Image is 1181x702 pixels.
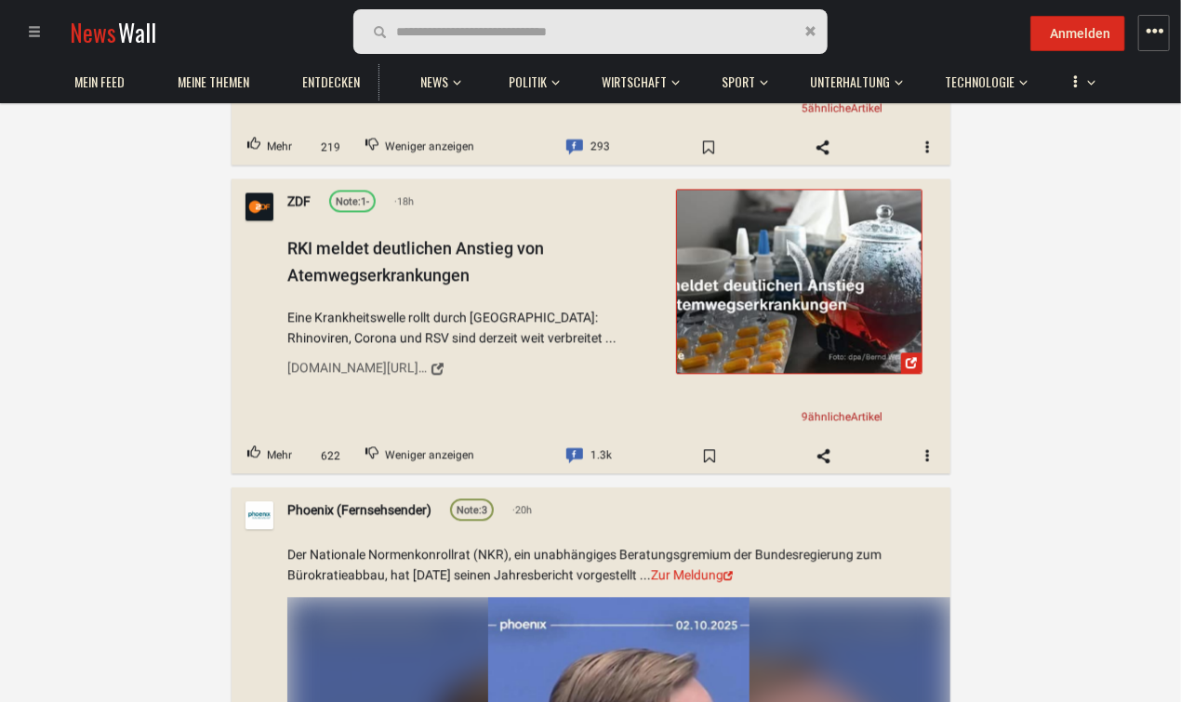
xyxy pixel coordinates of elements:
button: Sport [712,56,768,100]
button: Downvote [350,438,490,473]
span: Weniger anzeigen [385,135,474,159]
button: Unterhaltung [801,56,903,100]
span: RKI meldet deutlichen Anstieg von Atemwegserkrankungen [287,238,544,285]
span: News [421,73,449,90]
span: Technologie [945,73,1015,90]
button: Technologie [936,56,1028,100]
a: ZDF [287,191,311,211]
button: News [412,56,468,100]
span: ähnliche [808,410,851,423]
span: 219 [314,139,347,156]
a: Note:3 [450,498,494,521]
button: Wirtschaft [592,56,680,100]
span: Anmelden [1050,26,1110,41]
img: RKI meldet deutlichen Anstieg von Atemwegserkrankungen [676,190,921,373]
span: 20h [512,501,532,518]
a: Note:1- [329,190,376,212]
span: 293 [590,135,610,159]
button: Politik [500,56,561,100]
a: Politik [500,64,557,100]
a: 9ähnlicheArtikel [794,407,890,427]
span: 9 Artikel [802,410,882,423]
div: 3 [457,502,487,519]
span: 18h [394,193,414,210]
span: Note: [457,504,482,516]
div: Der Nationale Normenkonrollrat (NKR), ein unabhängiges Beratungsgremium der Bundesregierung zum B... [287,544,936,586]
a: News [412,64,458,100]
a: Phoenix (Fernsehsender) [287,499,431,520]
span: Meine Themen [178,73,249,90]
a: Sport [712,64,764,100]
button: Anmelden [1030,16,1125,51]
span: Bookmark [683,441,736,470]
span: Mein Feed [74,73,125,90]
div: [DOMAIN_NAME][URL][PERSON_NAME] [287,357,427,377]
span: Mehr [267,444,292,468]
span: 5 Artikel [802,101,882,114]
span: Mehr [267,135,292,159]
span: Sport [722,73,755,90]
a: RKI meldet deutlichen Anstieg von Atemwegserkrankungen [675,189,922,374]
button: Downvote [350,129,490,165]
a: 5ähnlicheArtikel [794,99,890,118]
span: News [70,15,116,49]
span: Wall [118,15,156,49]
img: Profilbild von ZDF [245,192,273,220]
span: Note: [336,195,361,207]
span: Bookmark [682,132,736,162]
span: Weniger anzeigen [385,444,474,468]
div: 1- [336,193,369,210]
span: Share [796,441,850,470]
a: Unterhaltung [801,64,899,100]
a: Wirtschaft [592,64,676,100]
span: Unterhaltung [810,73,890,90]
a: NewsWall [70,15,156,49]
a: Comment [550,438,627,473]
a: Zur Meldung [651,567,733,582]
img: Profilbild von Phoenix (Fernsehsender) [245,501,273,529]
span: Share [796,132,850,162]
span: 622 [314,447,347,465]
span: 1.3k [590,444,611,468]
a: Technologie [936,64,1024,100]
span: Wirtschaft [602,73,667,90]
span: ähnliche [808,101,851,114]
span: Politik [510,73,548,90]
span: Eine Krankheitswelle rollt durch [GEOGRAPHIC_DATA]: Rhinoviren, Corona und RSV sind derzeit weit ... [287,307,663,349]
span: Entdecken [302,73,360,90]
a: [DOMAIN_NAME][URL][PERSON_NAME] [287,352,663,384]
a: Comment [551,129,626,165]
button: Upvote [232,129,308,165]
button: Upvote [232,438,308,473]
